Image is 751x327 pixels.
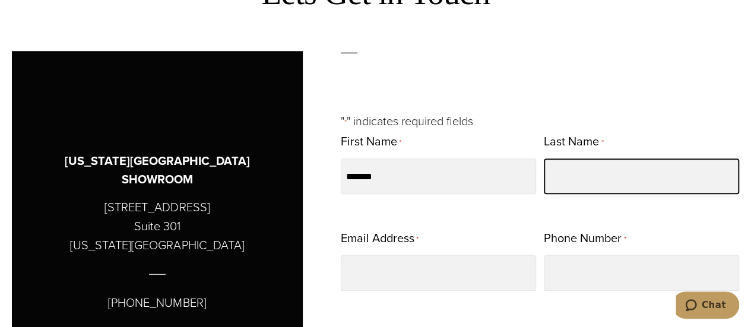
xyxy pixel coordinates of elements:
p: [STREET_ADDRESS] Suite 301 [US_STATE][GEOGRAPHIC_DATA] [70,198,244,255]
p: " " indicates required fields [341,112,739,131]
label: Phone Number [544,227,626,250]
label: First Name [341,131,401,154]
iframe: Opens a widget where you can chat to one of our agents [676,291,739,321]
h3: [US_STATE][GEOGRAPHIC_DATA] SHOWROOM [42,152,273,189]
label: Last Name [544,131,603,154]
p: [PHONE_NUMBER] [108,293,206,312]
label: Email Address [341,227,419,250]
